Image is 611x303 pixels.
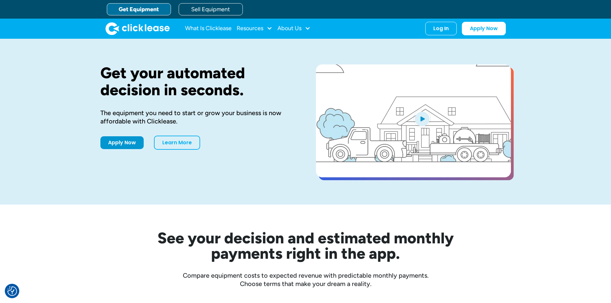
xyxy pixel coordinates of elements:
[106,22,170,35] img: Clicklease logo
[237,22,272,35] div: Resources
[433,25,449,32] div: Log In
[100,64,295,98] h1: Get your automated decision in seconds.
[462,22,506,35] a: Apply Now
[179,3,243,15] a: Sell Equipment
[100,271,511,288] div: Compare equipment costs to expected revenue with predictable monthly payments. Choose terms that ...
[277,22,310,35] div: About Us
[316,64,511,177] a: open lightbox
[107,3,171,15] a: Get Equipment
[100,109,295,125] div: The equipment you need to start or grow your business is now affordable with Clicklease.
[413,110,431,128] img: Blue play button logo on a light blue circular background
[7,286,17,296] img: Revisit consent button
[100,136,144,149] a: Apply Now
[154,136,200,150] a: Learn More
[106,22,170,35] a: home
[185,22,232,35] a: What Is Clicklease
[7,286,17,296] button: Consent Preferences
[126,230,485,261] h2: See your decision and estimated monthly payments right in the app.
